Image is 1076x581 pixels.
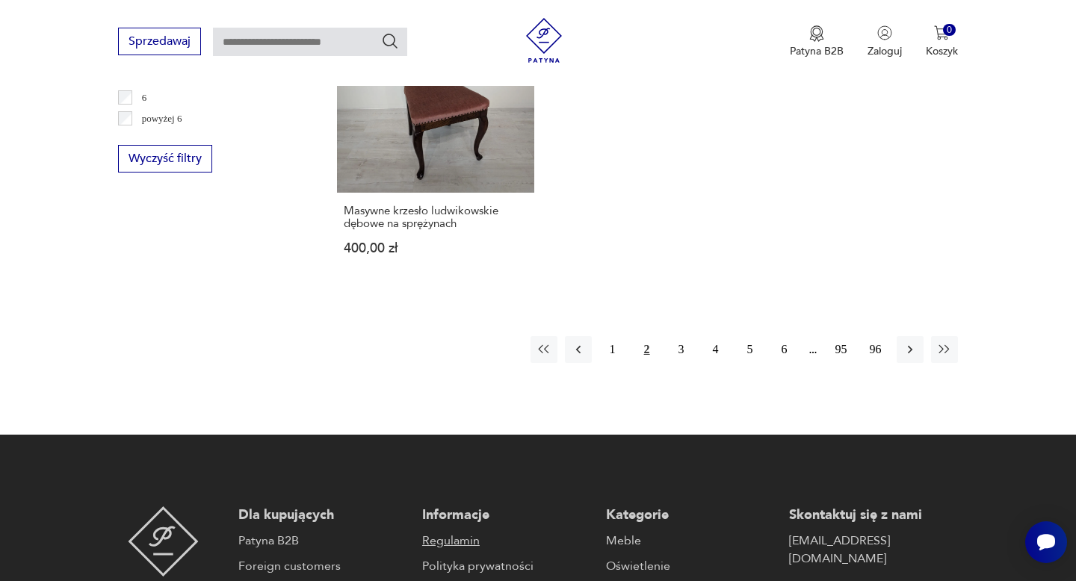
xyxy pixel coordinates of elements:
p: Zaloguj [868,44,902,58]
button: 0Koszyk [926,25,958,58]
img: Ikona medalu [809,25,824,42]
button: Zaloguj [868,25,902,58]
button: Sprzedawaj [118,28,201,55]
button: 1 [599,336,626,363]
div: 0 [943,24,956,37]
h3: Masywne krzesło ludwikowskie dębowe na sprężynach [344,205,527,230]
p: Skontaktuj się z nami [789,506,958,524]
a: Sprzedawaj [118,37,201,48]
button: 96 [862,336,889,363]
button: Patyna B2B [790,25,844,58]
a: Polityka prywatności [422,557,591,575]
button: 2 [634,336,661,363]
img: Patyna - sklep z meblami i dekoracjami vintage [522,18,566,63]
img: Patyna - sklep z meblami i dekoracjami vintage [128,506,199,577]
p: 400,00 zł [344,242,527,255]
p: 6 [142,90,147,106]
p: Patyna B2B [790,44,844,58]
a: [EMAIL_ADDRESS][DOMAIN_NAME] [789,532,958,568]
p: Dla kupujących [238,506,407,524]
p: Koszyk [926,44,958,58]
button: 3 [668,336,695,363]
button: Wyczyść filtry [118,145,212,173]
p: Informacje [422,506,591,524]
button: 5 [737,336,764,363]
img: Ikonka użytkownika [877,25,892,40]
p: powyżej 6 [142,111,182,127]
button: 6 [771,336,798,363]
a: Regulamin [422,532,591,550]
a: Ikona medaluPatyna B2B [790,25,844,58]
button: 95 [828,336,855,363]
a: Meble [606,532,775,550]
img: Ikona koszyka [934,25,949,40]
button: Szukaj [381,32,399,50]
button: 4 [702,336,729,363]
iframe: Smartsupp widget button [1025,521,1067,563]
a: Foreign customers [238,557,407,575]
p: Kategorie [606,506,775,524]
a: Patyna B2B [238,532,407,550]
a: Oświetlenie [606,557,775,575]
